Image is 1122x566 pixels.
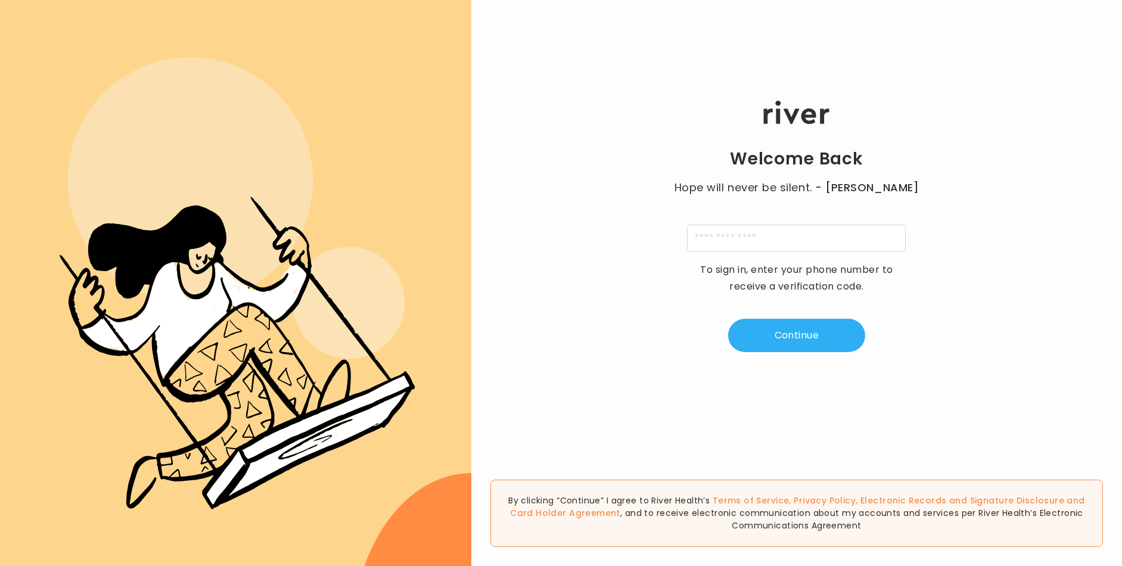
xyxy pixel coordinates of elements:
[728,319,865,352] button: Continue
[860,495,1064,506] a: Electronic Records and Signature Disclosure
[490,480,1103,547] div: By clicking “Continue” I agree to River Health’s
[510,507,620,519] a: Card Holder Agreement
[713,495,790,506] a: Terms of Service
[794,495,856,506] a: Privacy Policy
[730,148,863,170] h1: Welcome Back
[620,507,1083,531] span: , and to receive electronic communication about my accounts and services per River Health’s Elect...
[663,179,931,196] p: Hope will never be silent.
[692,262,901,295] p: To sign in, enter your phone number to receive a verification code.
[815,179,919,196] span: - [PERSON_NAME]
[510,495,1085,519] span: , , and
